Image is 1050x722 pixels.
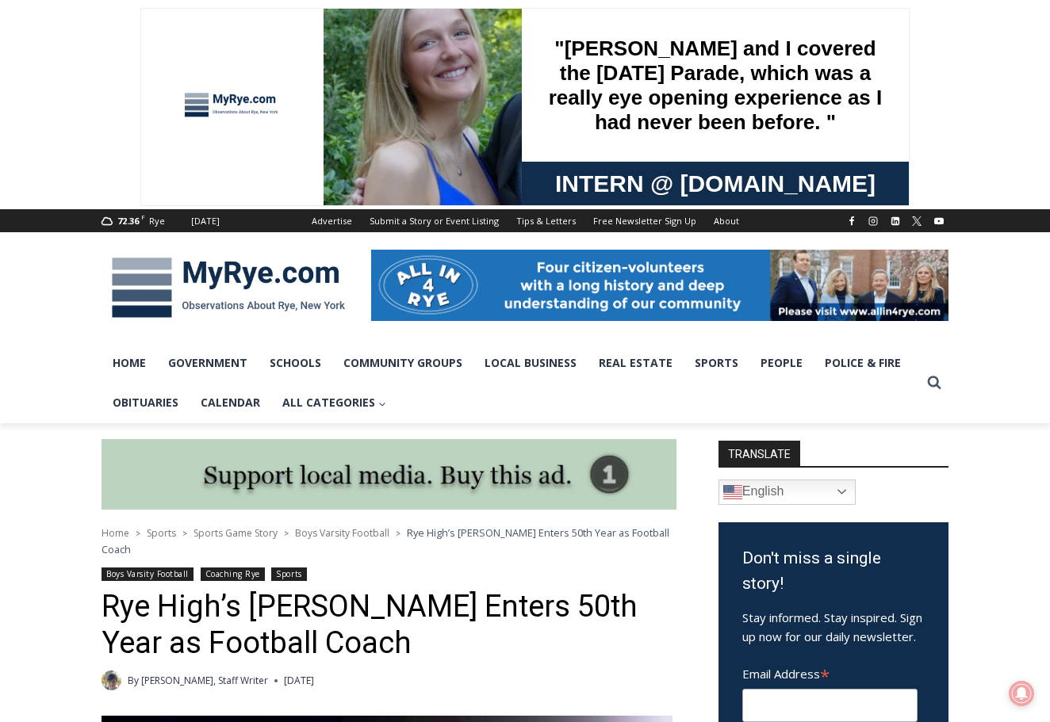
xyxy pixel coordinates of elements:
a: Free Newsletter Sign Up [584,209,705,232]
button: Child menu of All Categories [271,383,397,422]
span: > [136,528,140,539]
a: Community Groups [332,343,473,383]
a: YouTube [929,212,948,231]
a: Police & Fire [814,343,912,383]
h1: Rye High’s [PERSON_NAME] Enters 50th Year as Football Coach [102,589,676,661]
span: Rye High’s [PERSON_NAME] Enters 50th Year as Football Coach [102,525,669,556]
a: Boys Varsity Football [102,567,194,581]
a: [PERSON_NAME], Staff Writer [141,674,268,687]
strong: TRANSLATE [719,441,800,466]
a: Boys Varsity Football [295,526,389,540]
a: Advertise [303,209,361,232]
a: Schools [259,343,332,383]
a: X [907,212,926,231]
a: Author image [102,670,121,690]
img: en [723,483,742,502]
a: Open Tues. - Sun. [PHONE_NUMBER] [1,159,159,197]
span: Open Tues. - Sun. [PHONE_NUMBER] [5,163,155,223]
p: Stay informed. Stay inspired. Sign up now for our daily newsletter. [742,608,925,646]
nav: Primary Navigation [102,343,920,423]
a: Local Business [473,343,588,383]
div: "[PERSON_NAME] and I covered the [DATE] Parade, which was a really eye opening experience as I ha... [400,1,749,154]
div: [DATE] [191,214,220,228]
nav: Breadcrumbs [102,525,676,557]
a: About [705,209,748,232]
img: (PHOTO: MyRye.com 2024 Head Intern, Editor and now Staff Writer Charlie Morris. Contributed.)Char... [102,670,121,690]
span: F [141,212,145,221]
a: Coaching Rye [201,567,265,581]
a: Facebook [842,212,861,231]
span: > [396,528,400,539]
a: Tips & Letters [508,209,584,232]
a: Obituaries [102,383,190,422]
div: "the precise, almost orchestrated movements of cutting and assembling sushi and [PERSON_NAME] mak... [163,99,225,189]
a: Intern @ [DOMAIN_NAME] [381,154,768,197]
a: English [719,479,856,505]
a: Sports Game Story [194,526,278,540]
span: 72.36 [117,215,139,227]
img: MyRye.com [102,246,355,329]
a: Submit a Story or Event Listing [361,209,508,232]
a: Sports [684,343,749,383]
a: Instagram [864,212,883,231]
a: Sports [271,567,306,581]
a: Real Estate [588,343,684,383]
a: People [749,343,814,383]
a: Sports [147,526,176,540]
span: By [128,673,139,688]
span: Intern @ [DOMAIN_NAME] [415,158,735,193]
h3: Don't miss a single story! [742,546,925,596]
a: Government [157,343,259,383]
img: support local media, buy this ad [102,439,676,510]
time: [DATE] [284,673,314,688]
label: Email Address [742,658,918,686]
img: All in for Rye [371,250,948,321]
span: > [182,528,187,539]
button: View Search Form [920,369,948,397]
div: Rye [149,214,165,228]
nav: Secondary Navigation [303,209,748,232]
a: Calendar [190,383,271,422]
span: > [284,528,289,539]
a: Home [102,343,157,383]
a: Linkedin [886,212,905,231]
a: Home [102,526,129,540]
